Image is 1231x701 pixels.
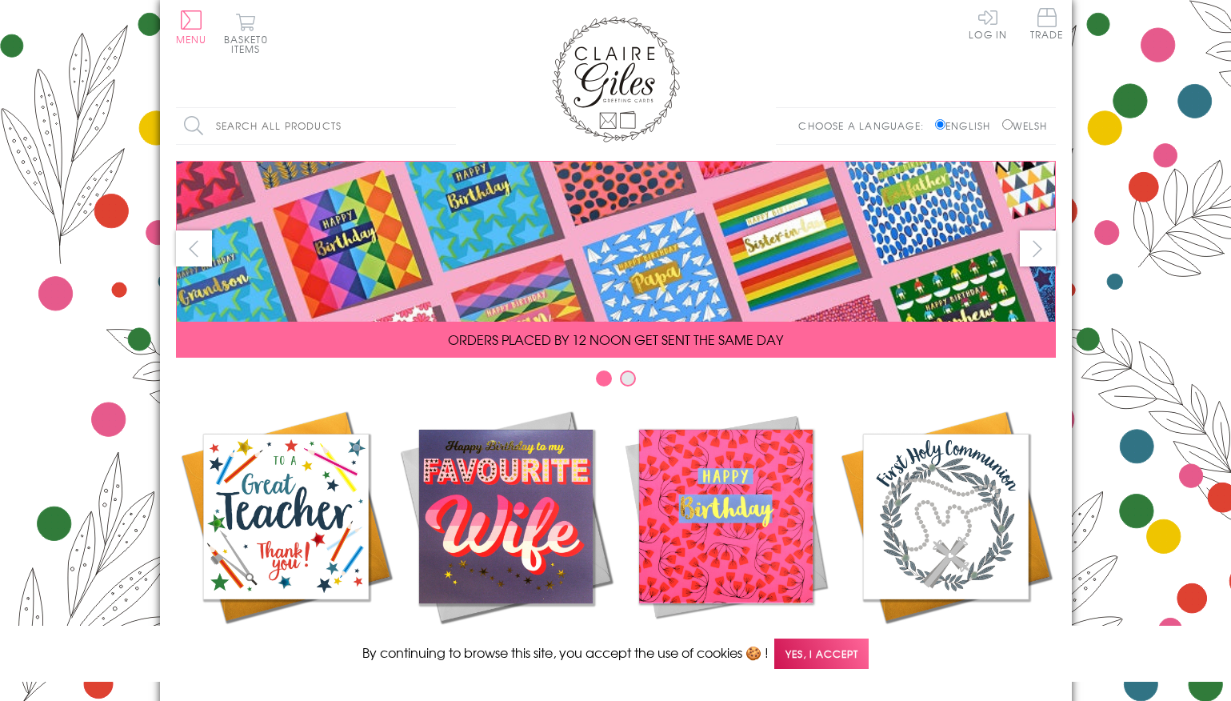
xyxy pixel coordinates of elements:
[552,16,680,142] img: Claire Giles Greetings Cards
[1002,119,1013,130] input: Welsh
[396,407,616,658] a: New Releases
[1020,230,1056,266] button: next
[448,330,783,349] span: ORDERS PLACED BY 12 NOON GET SENT THE SAME DAY
[1030,8,1064,42] a: Trade
[440,108,456,144] input: Search
[596,371,612,387] button: Carousel Page 1 (Current Slide)
[231,32,268,56] span: 0 items
[1002,118,1048,133] label: Welsh
[836,407,1056,677] a: Communion and Confirmation
[774,639,869,670] span: Yes, I accept
[620,371,636,387] button: Carousel Page 2
[176,230,212,266] button: prev
[798,118,932,133] p: Choose a language:
[616,407,836,658] a: Birthdays
[935,118,998,133] label: English
[224,13,268,54] button: Basket0 items
[935,119,945,130] input: English
[176,10,207,44] button: Menu
[176,407,396,658] a: Academic
[1030,8,1064,39] span: Trade
[176,108,456,144] input: Search all products
[969,8,1007,39] a: Log In
[176,370,1056,395] div: Carousel Pagination
[176,32,207,46] span: Menu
